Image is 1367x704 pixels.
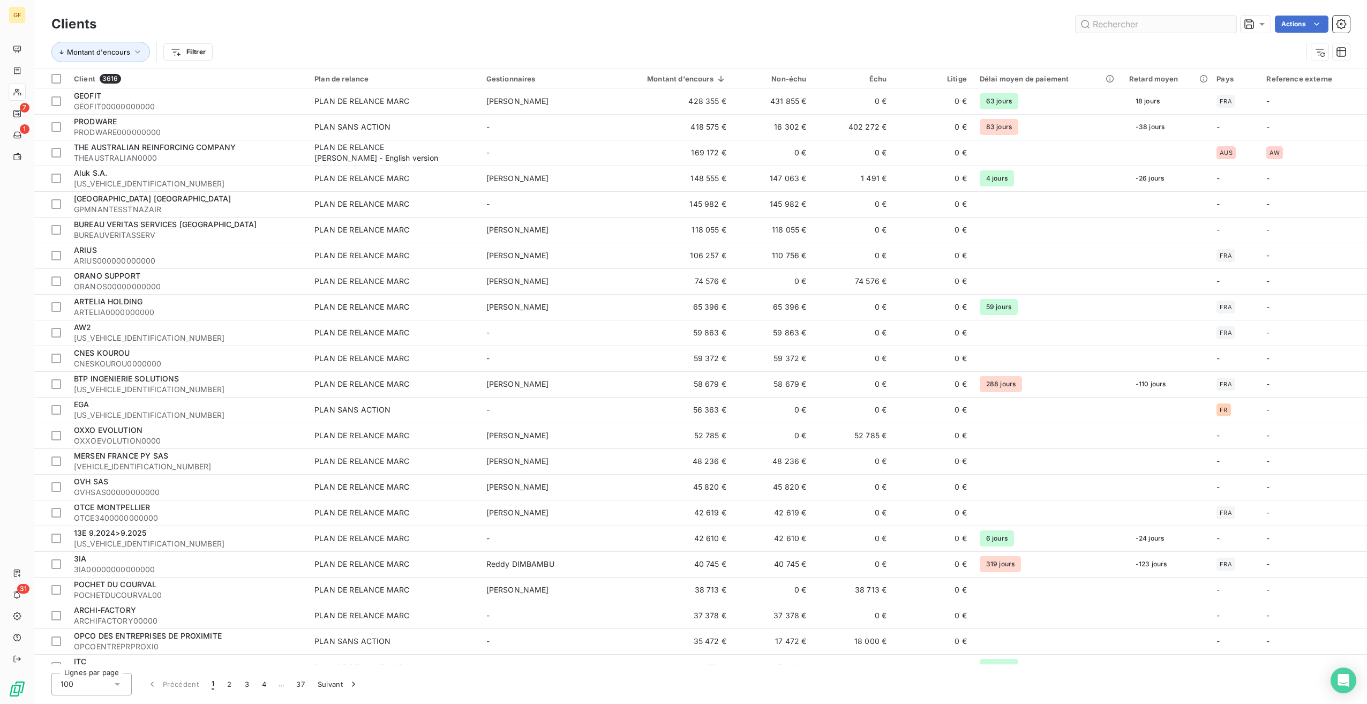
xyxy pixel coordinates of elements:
[1331,668,1356,693] div: Open Intercom Messenger
[74,323,91,332] span: AW2
[486,636,490,646] span: -
[205,673,221,695] button: 1
[813,603,893,628] td: 0 €
[74,631,222,640] span: OPCO DES ENTREPRISES DE PROXIMITE
[1220,381,1231,387] span: FRA
[314,96,409,107] div: PLAN DE RELANCE MARC
[1216,174,1220,183] span: -
[813,500,893,526] td: 0 €
[813,654,893,680] td: 0 €
[813,423,893,448] td: 52 785 €
[733,577,813,603] td: 0 €
[610,166,733,191] td: 148 555 €
[314,507,409,518] div: PLAN DE RELANCE MARC
[893,448,973,474] td: 0 €
[733,346,813,371] td: 59 372 €
[813,551,893,577] td: 0 €
[733,294,813,320] td: 65 396 €
[893,474,973,500] td: 0 €
[610,526,733,551] td: 42 610 €
[1129,119,1171,135] span: -38 jours
[212,679,214,690] span: 1
[899,74,967,83] div: Litige
[980,119,1018,135] span: 83 jours
[1266,354,1270,363] span: -
[813,577,893,603] td: 38 713 €
[74,384,302,395] span: [US_VEHICLE_IDENTIFICATION_NUMBER]
[1266,585,1270,594] span: -
[733,320,813,346] td: 59 863 €
[486,662,490,671] span: -
[1266,199,1270,208] span: -
[1220,329,1231,336] span: FRA
[314,353,409,364] div: PLAN DE RELANCE MARC
[1266,456,1270,466] span: -
[1266,96,1270,106] span: -
[733,217,813,243] td: 118 055 €
[893,346,973,371] td: 0 €
[67,48,130,56] span: Montant d'encours
[893,243,973,268] td: 0 €
[1266,611,1270,620] span: -
[1216,636,1220,646] span: -
[486,508,549,517] span: [PERSON_NAME]
[1266,405,1270,414] span: -
[893,320,973,346] td: 0 €
[1220,304,1231,310] span: FRA
[314,559,409,570] div: PLAN DE RELANCE MARC
[1129,376,1173,392] span: -110 jours
[610,140,733,166] td: 169 172 €
[893,88,973,114] td: 0 €
[74,538,302,549] span: [US_VEHICLE_IDENTIFICATION_NUMBER]
[74,461,302,472] span: [VEHICLE_IDENTIFICATION_NUMBER]
[314,662,409,672] div: PLAN DE RELANCE MARC
[617,74,726,83] div: Montant d'encours
[1220,98,1231,104] span: FRA
[733,448,813,474] td: 48 236 €
[893,628,973,654] td: 0 €
[733,551,813,577] td: 40 745 €
[486,225,549,234] span: [PERSON_NAME]
[1216,456,1220,466] span: -
[610,448,733,474] td: 48 236 €
[1266,276,1270,286] span: -
[610,474,733,500] td: 45 820 €
[733,654,813,680] td: 27 640 €
[314,585,409,595] div: PLAN DE RELANCE MARC
[1129,74,1204,83] div: Retard moyen
[486,122,490,131] span: -
[163,43,213,61] button: Filtrer
[610,397,733,423] td: 56 363 €
[1129,530,1170,546] span: -24 jours
[51,14,96,34] h3: Clients
[813,140,893,166] td: 0 €
[1129,93,1166,109] span: 18 jours
[1220,510,1231,516] span: FRA
[314,250,409,261] div: PLAN DE RELANCE MARC
[733,603,813,628] td: 37 378 €
[610,603,733,628] td: 37 378 €
[74,451,168,460] span: MERSEN FRANCE PY SAS
[74,127,302,138] span: PRODWARE000000000
[486,302,549,311] span: [PERSON_NAME]
[610,577,733,603] td: 38 713 €
[733,423,813,448] td: 0 €
[74,333,302,343] span: [US_VEHICLE_IDENTIFICATION_NUMBER]
[610,423,733,448] td: 52 785 €
[51,42,150,62] button: Montant d'encours
[314,379,409,390] div: PLAN DE RELANCE MARC
[893,294,973,320] td: 0 €
[1129,659,1163,675] span: 9 jours
[893,140,973,166] td: 0 €
[74,281,302,292] span: ORANOS00000000000
[1216,74,1253,83] div: Pays
[314,276,409,287] div: PLAN DE RELANCE MARC
[61,679,73,690] span: 100
[733,191,813,217] td: 145 982 €
[610,243,733,268] td: 106 257 €
[1216,662,1220,671] span: -
[486,148,490,157] span: -
[980,376,1022,392] span: 288 jours
[311,673,365,695] button: Suivant
[314,456,409,467] div: PLAN DE RELANCE MARC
